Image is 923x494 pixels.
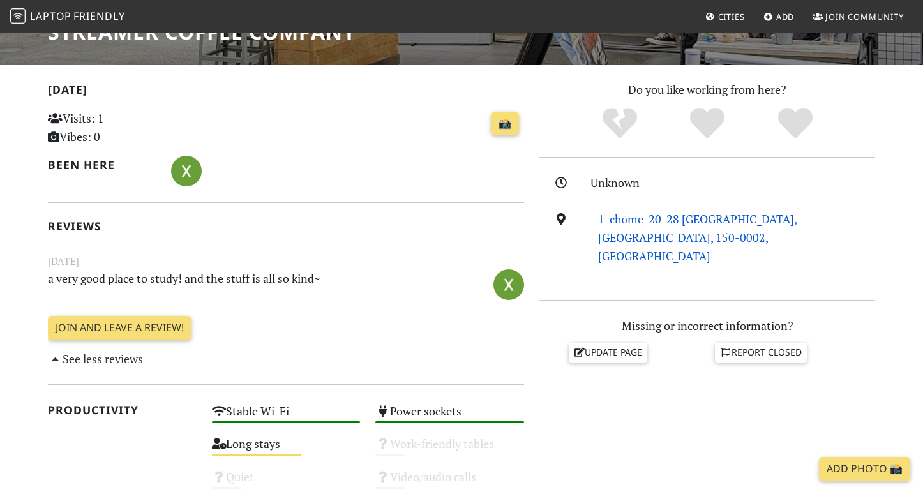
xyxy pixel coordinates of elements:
[491,112,519,136] a: 📸
[663,106,751,141] div: Yes
[368,401,532,433] div: Power sockets
[10,8,26,24] img: LaptopFriendly
[776,11,795,22] span: Add
[171,162,202,177] span: Xue Xie
[40,269,450,298] p: a very good place to study! and the stuff is all so kind~
[751,106,839,141] div: Definitely!
[715,343,807,362] a: Report closed
[807,5,909,28] a: Join Community
[204,433,368,466] div: Long stays
[758,5,800,28] a: Add
[825,11,904,22] span: Join Community
[590,174,883,192] div: Unknown
[819,457,910,481] a: Add Photo 📸
[48,83,524,101] h2: [DATE]
[48,316,191,340] a: Join and leave a review!
[539,317,875,335] p: Missing or incorrect information?
[718,11,745,22] span: Cities
[40,253,532,269] small: [DATE]
[493,269,524,300] img: 3758-xue.jpg
[569,343,648,362] a: Update page
[30,9,71,23] span: Laptop
[171,156,202,186] img: 3758-xue.jpg
[10,6,125,28] a: LaptopFriendly LaptopFriendly
[700,5,750,28] a: Cities
[576,106,664,141] div: No
[48,351,143,366] a: See less reviews
[204,401,368,433] div: Stable Wi-Fi
[48,220,524,233] h2: Reviews
[368,433,532,466] div: Work-friendly tables
[48,158,156,172] h2: Been here
[493,275,524,290] span: Xue Xie
[48,20,356,44] h1: Streamer Coffee Company
[48,109,197,146] p: Visits: 1 Vibes: 0
[73,9,124,23] span: Friendly
[598,211,797,264] a: 1-chōme-20-28 [GEOGRAPHIC_DATA], [GEOGRAPHIC_DATA], 150-0002, [GEOGRAPHIC_DATA]
[48,403,197,417] h2: Productivity
[539,80,875,99] p: Do you like working from here?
